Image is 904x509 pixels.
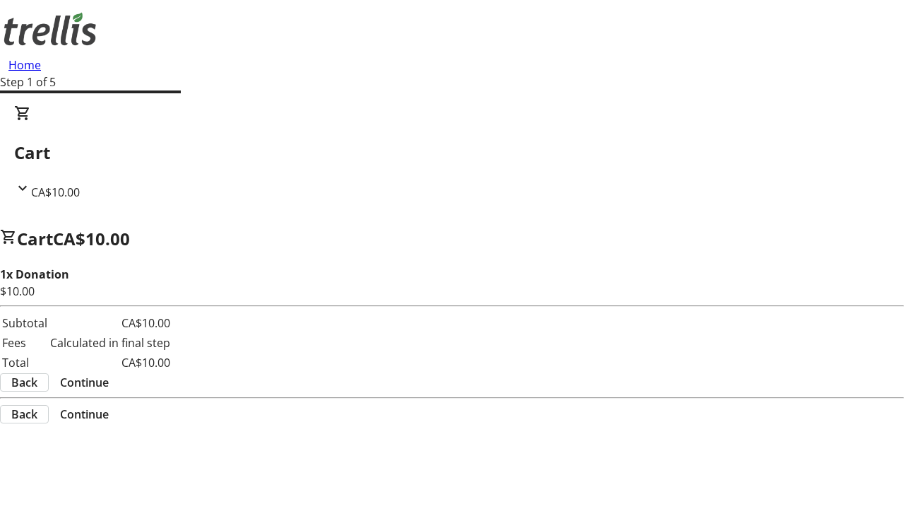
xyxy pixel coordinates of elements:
[53,227,130,250] span: CA$10.00
[1,314,48,332] td: Subtotal
[49,406,120,423] button: Continue
[1,353,48,372] td: Total
[31,185,80,200] span: CA$10.00
[49,314,171,332] td: CA$10.00
[17,227,53,250] span: Cart
[49,353,171,372] td: CA$10.00
[60,406,109,423] span: Continue
[49,334,171,352] td: Calculated in final step
[14,140,890,165] h2: Cart
[1,334,48,352] td: Fees
[60,374,109,391] span: Continue
[14,105,890,201] div: CartCA$10.00
[11,374,37,391] span: Back
[49,374,120,391] button: Continue
[11,406,37,423] span: Back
